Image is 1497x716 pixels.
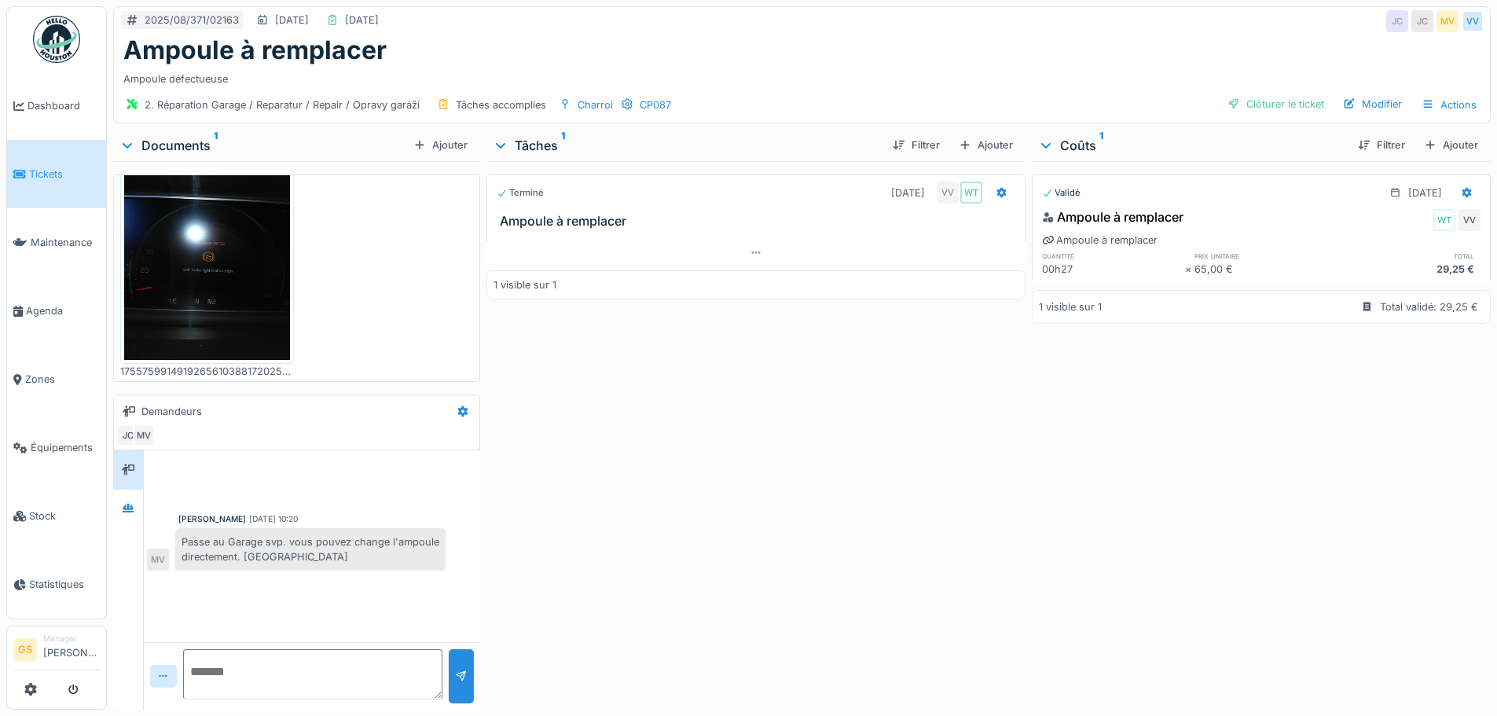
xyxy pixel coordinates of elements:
span: Statistiques [29,577,100,592]
li: GS [13,638,37,662]
sup: 1 [561,136,565,155]
div: MV [1436,10,1458,32]
h6: quantité [1042,251,1185,261]
div: 2025/08/371/02163 [145,13,239,28]
div: JC [1386,10,1408,32]
div: Ajouter [952,134,1019,156]
div: Ampoule défectueuse [123,65,1480,86]
div: Clôturer le ticket [1221,94,1330,115]
div: Ampoule à remplacer [1042,207,1183,226]
img: Badge_color-CXgf-gQk.svg [33,16,80,63]
span: Tickets [29,167,100,182]
a: Agenda [7,277,106,345]
div: MV [147,549,169,571]
div: Terminé [497,186,544,200]
a: Stock [7,482,106,550]
span: Agenda [26,303,100,318]
div: [DATE] [345,13,379,28]
a: Dashboard [7,72,106,140]
div: 29,25 € [1337,262,1480,277]
div: Modifier [1337,94,1408,115]
div: WT [1433,209,1455,231]
div: Validé [1042,186,1081,200]
sup: 1 [214,136,218,155]
div: 00h27 [1042,262,1185,277]
div: WT [960,182,982,204]
div: Tâches accomplies [456,97,546,112]
div: VV [1458,209,1480,231]
a: Statistiques [7,550,106,619]
div: Charroi [578,97,613,112]
div: VV [1462,10,1484,32]
div: Ampoule à remplacer [1042,233,1158,248]
a: GS Manager[PERSON_NAME] [13,633,100,670]
div: Passe au Garage svp. vous pouvez change l'ampoule directement. [GEOGRAPHIC_DATA] [175,528,446,571]
span: Maintenance [31,235,100,250]
sup: 1 [1099,136,1103,155]
h6: total [1337,251,1480,261]
div: MV [133,424,155,446]
div: Filtrer [886,134,946,156]
span: Stock [29,509,100,523]
div: [DATE] 10:20 [249,513,298,525]
li: [PERSON_NAME] [43,633,100,666]
div: 17557599149192656103881720250570.jpg [120,364,294,379]
a: Tickets [7,140,106,208]
span: Équipements [31,440,100,455]
div: × [1185,262,1195,277]
div: Demandeurs [141,404,202,419]
div: 2. Réparation Garage / Reparatur / Repair / Opravy garáží [145,97,420,112]
div: [PERSON_NAME] [178,513,246,525]
div: Actions [1414,94,1484,116]
a: Zones [7,345,106,413]
span: Dashboard [28,98,100,113]
div: [DATE] [891,185,925,200]
span: Zones [25,372,100,387]
div: Total validé: 29,25 € [1380,299,1478,314]
div: Manager [43,633,100,644]
div: Ajouter [1418,134,1484,156]
a: Maintenance [7,208,106,277]
div: [DATE] [275,13,309,28]
div: [DATE] [1408,185,1442,200]
div: 65,00 € [1194,262,1337,277]
div: Ajouter [407,134,474,156]
div: JC [117,424,139,446]
div: Tâches [493,136,879,155]
div: JC [1411,10,1433,32]
h6: prix unitaire [1194,251,1337,261]
img: edxfabrss9c0f688aw4bcyty3dc9 [124,139,290,360]
h3: Ampoule à remplacer [500,214,1018,229]
div: Coûts [1038,136,1345,155]
a: Équipements [7,413,106,482]
div: CP087 [640,97,671,112]
div: Documents [119,136,407,155]
div: 1 visible sur 1 [493,277,556,292]
div: VV [937,182,959,204]
div: 1 visible sur 1 [1039,299,1102,314]
div: Filtrer [1352,134,1411,156]
h1: Ampoule à remplacer [123,35,387,65]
